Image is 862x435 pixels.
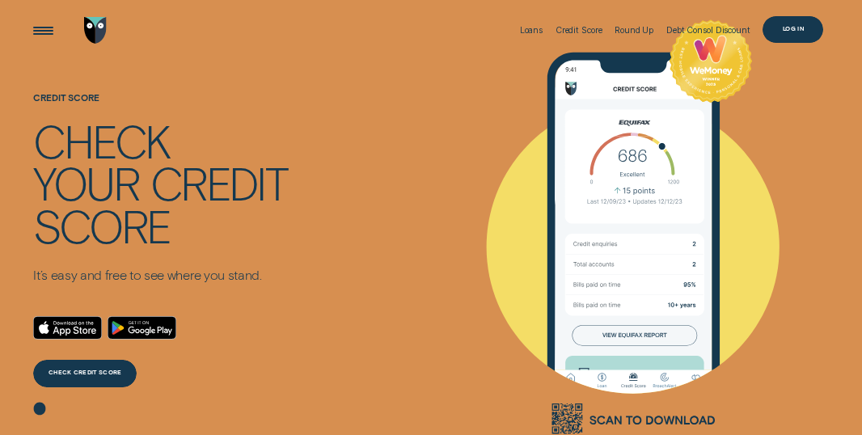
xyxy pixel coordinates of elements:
[556,25,602,36] div: Credit Score
[666,25,750,36] div: Debt Consol Discount
[33,120,287,247] h4: Check your credit score
[33,360,137,387] a: CHECK CREDIT SCORE
[30,17,57,44] button: Open Menu
[108,316,176,340] a: Android App on Google Play
[763,16,823,44] button: Log in
[33,205,170,247] div: score
[84,17,107,44] img: Wisr
[33,267,287,283] p: It’s easy and free to see where you stand.
[33,316,102,340] a: Download on the App Store
[520,25,543,36] div: Loans
[615,25,653,36] div: Round Up
[33,120,169,162] div: Check
[33,92,287,120] h1: Credit Score
[33,162,139,204] div: your
[150,162,288,204] div: credit
[783,27,804,32] div: Log in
